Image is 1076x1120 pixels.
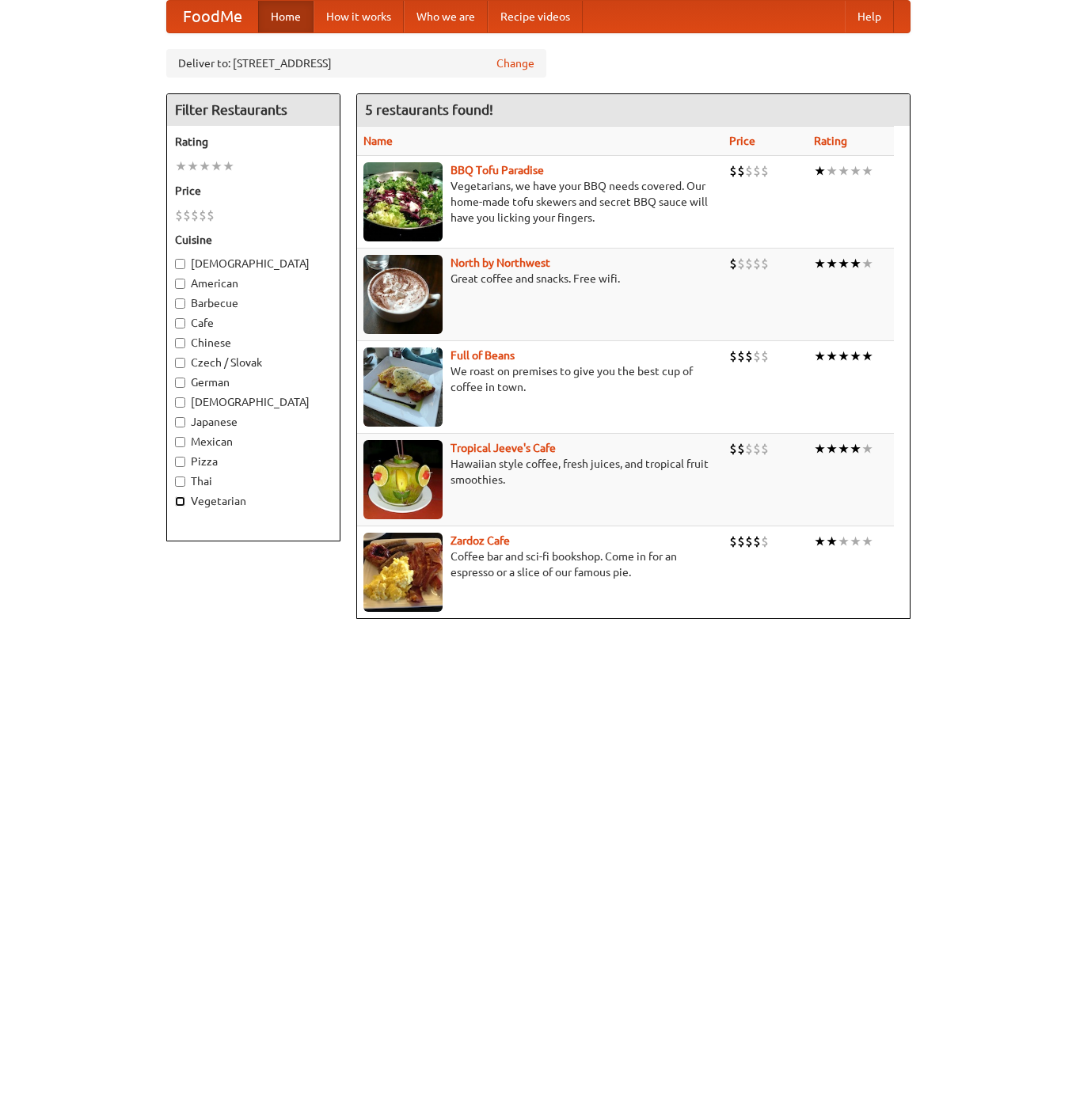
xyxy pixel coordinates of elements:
label: [DEMOGRAPHIC_DATA] [175,256,332,271]
a: Home [258,1,314,32]
input: [DEMOGRAPHIC_DATA] [175,259,185,269]
li: $ [745,440,753,457]
li: ★ [838,533,850,550]
p: Great coffee and snacks. Free wifi. [363,271,717,287]
li: $ [737,162,745,180]
li: $ [737,255,745,272]
a: Zardoz Cafe [451,534,510,547]
label: Chinese [175,335,332,351]
li: ★ [861,533,873,550]
p: Vegetarians, we have your BBQ needs covered. Our home-made tofu skewers and secret BBQ sauce will... [363,178,717,226]
input: Japanese [175,417,185,427]
li: $ [737,440,745,457]
li: $ [183,207,191,224]
li: ★ [826,347,838,365]
li: $ [745,347,753,365]
li: $ [753,440,761,457]
li: ★ [850,533,861,550]
li: ★ [861,440,873,457]
li: $ [761,347,769,365]
li: ★ [814,440,826,457]
li: ★ [826,162,838,180]
li: $ [761,440,769,457]
li: ★ [861,347,873,365]
ng-pluralize: 5 restaurants found! [365,102,493,117]
a: North by Northwest [451,256,550,269]
input: Czech / Slovak [175,358,185,368]
li: $ [175,207,183,224]
li: ★ [850,162,861,180]
li: ★ [850,440,861,457]
li: ★ [222,158,234,175]
p: Hawaiian style coffee, fresh juices, and tropical fruit smoothies. [363,456,717,488]
img: zardoz.jpg [363,533,443,612]
li: $ [729,533,737,550]
input: Pizza [175,457,185,467]
li: ★ [826,440,838,457]
li: $ [761,255,769,272]
label: Japanese [175,414,332,430]
li: $ [729,440,737,457]
li: $ [745,162,753,180]
input: Cafe [175,318,185,328]
li: $ [761,533,769,550]
label: Vegetarian [175,493,332,509]
h4: Filter Restaurants [167,94,340,126]
label: [DEMOGRAPHIC_DATA] [175,394,332,410]
li: $ [745,533,753,550]
li: ★ [850,255,861,272]
li: ★ [850,347,861,365]
li: ★ [814,347,826,365]
img: jeeves.jpg [363,440,443,519]
li: ★ [175,158,187,175]
li: $ [753,162,761,180]
li: $ [729,162,737,180]
div: Deliver to: [STREET_ADDRESS] [166,49,546,78]
a: How it works [314,1,404,32]
h5: Price [175,183,332,199]
li: $ [191,207,199,224]
li: ★ [838,162,850,180]
p: We roast on premises to give you the best cup of coffee in town. [363,363,717,395]
h5: Cuisine [175,232,332,248]
input: German [175,378,185,388]
li: ★ [187,158,199,175]
b: BBQ Tofu Paradise [451,164,544,177]
li: $ [753,347,761,365]
li: $ [207,207,215,224]
label: Cafe [175,315,332,331]
li: $ [753,533,761,550]
li: ★ [826,255,838,272]
label: Thai [175,473,332,489]
label: Mexican [175,434,332,450]
a: Price [729,135,755,147]
a: Who we are [404,1,488,32]
label: Barbecue [175,295,332,311]
a: Full of Beans [451,349,515,362]
input: Thai [175,476,185,487]
li: $ [737,533,745,550]
li: $ [745,255,753,272]
li: ★ [861,162,873,180]
li: ★ [838,255,850,272]
li: ★ [838,440,850,457]
input: American [175,279,185,289]
li: $ [199,207,207,224]
li: ★ [211,158,222,175]
li: ★ [826,533,838,550]
a: Help [845,1,894,32]
label: Pizza [175,454,332,469]
li: ★ [199,158,211,175]
input: Chinese [175,338,185,348]
label: Czech / Slovak [175,355,332,370]
li: $ [737,347,745,365]
a: Tropical Jeeve's Cafe [451,442,556,454]
li: $ [729,347,737,365]
a: Recipe videos [488,1,583,32]
a: FoodMe [167,1,258,32]
h5: Rating [175,134,332,150]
